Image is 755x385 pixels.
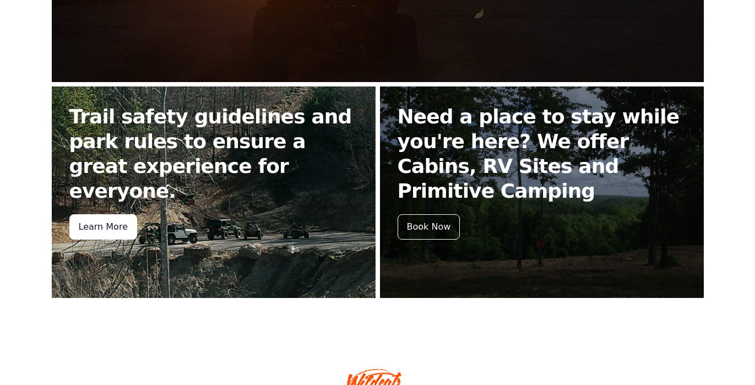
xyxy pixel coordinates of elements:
[398,214,460,240] div: Book Now
[380,86,704,298] a: Need a place to stay while you're here? We offer Cabins, RV Sites and Primitive Camping Book Now
[69,214,137,240] div: Learn More
[398,104,686,203] h2: Need a place to stay while you're here? We offer Cabins, RV Sites and Primitive Camping
[69,104,358,203] h2: Trail safety guidelines and park rules to ensure a great experience for everyone.
[52,86,376,298] a: Trail safety guidelines and park rules to ensure a great experience for everyone. Learn More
